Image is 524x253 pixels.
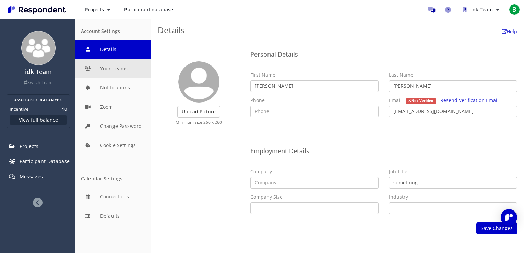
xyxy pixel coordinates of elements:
[85,6,104,13] span: Projects
[250,148,517,155] h4: Employment Details
[75,206,151,226] button: Defaults
[75,117,151,136] button: Change Password
[425,3,438,16] a: Message participants
[250,97,265,104] label: Phone
[7,94,70,128] section: Balance summary
[250,51,517,58] h4: Personal Details
[124,6,173,13] span: Participant database
[250,80,379,92] input: First Name
[250,72,275,79] label: First Name
[502,28,517,35] a: Help
[20,158,70,165] span: Participant Database
[20,173,43,180] span: Messages
[81,176,145,182] div: Calendar Settings
[4,69,72,75] h4: idk Team
[10,106,28,112] dt: Incentive
[75,136,151,155] button: Cookie Settings
[119,3,179,16] a: Participant database
[389,177,517,189] input: Job Title
[10,97,67,103] h2: AVAILABLE BALANCES
[5,4,69,15] img: Respondent
[10,115,67,125] button: View full balance
[508,3,521,16] button: B
[250,177,379,189] input: Company
[75,59,151,78] button: Your Teams
[509,4,520,15] span: B
[389,194,408,201] label: Industry
[406,98,436,104] span: Not Verified
[24,80,53,85] a: Switch Team
[250,106,379,117] input: Phone
[21,31,56,65] img: team_avatar_256.png
[457,3,505,16] button: idk Team
[177,106,220,118] label: Upload Picture
[75,40,151,59] button: Details
[81,28,145,34] div: Account Settings
[476,222,517,234] button: Save Changes
[158,119,240,125] p: Minimum size 260 x 260
[389,106,517,117] input: Email
[62,106,67,112] dd: $0
[389,97,402,104] span: Email
[389,80,517,92] input: Last Name
[440,97,499,104] a: Resend Verification Email
[389,168,407,175] label: Job Title
[158,24,185,36] span: Details
[75,187,151,206] button: Connections
[178,61,219,103] img: user_avatar_128.png
[20,143,39,149] span: Projects
[441,3,455,16] a: Help and support
[501,209,517,226] div: Open Intercom Messenger
[250,168,272,175] label: Company
[80,3,116,16] button: Projects
[75,78,151,97] button: Notifications
[389,72,413,79] label: Last Name
[471,6,493,13] span: idk Team
[75,97,151,117] button: Zoom
[250,194,283,201] label: Company Size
